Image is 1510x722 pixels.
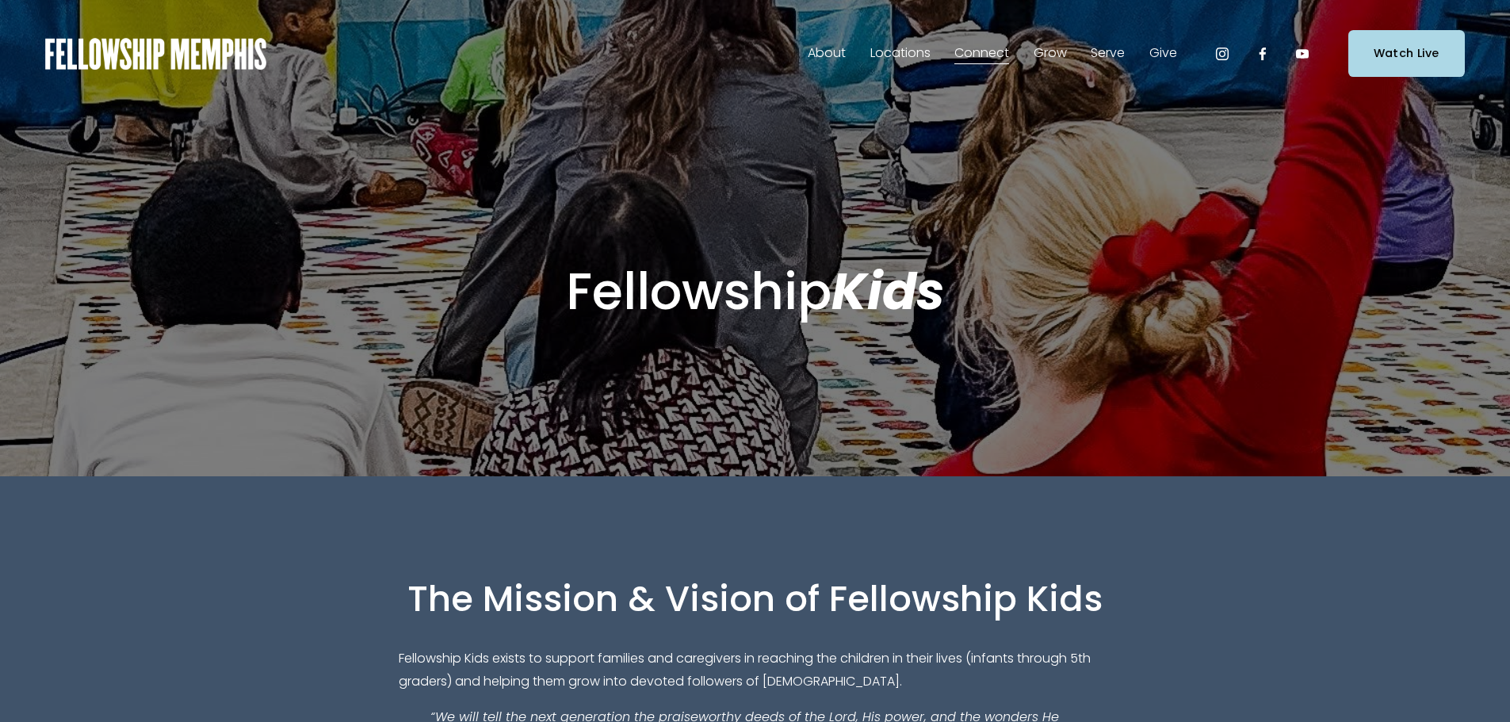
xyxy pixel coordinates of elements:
a: folder dropdown [870,41,931,67]
p: Fellowship Kids exists to support families and caregivers in reaching the children in their lives... [399,648,1112,693]
a: folder dropdown [808,41,846,67]
span: Connect [954,42,1009,65]
a: Facebook [1255,46,1271,62]
span: Give [1149,42,1177,65]
a: Watch Live [1348,30,1465,77]
h1: Fellowship [399,261,1112,323]
span: Serve [1091,42,1125,65]
span: About [808,42,846,65]
img: Fellowship Memphis [45,38,266,70]
a: YouTube [1294,46,1310,62]
a: folder dropdown [1091,41,1125,67]
h2: The Mission & Vision of Fellowship Kids [399,576,1112,622]
a: folder dropdown [954,41,1009,67]
span: Grow [1034,42,1067,65]
a: folder dropdown [1149,41,1177,67]
span: Locations [870,42,931,65]
a: folder dropdown [1034,41,1067,67]
a: Instagram [1214,46,1230,62]
em: Kids [831,256,945,327]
